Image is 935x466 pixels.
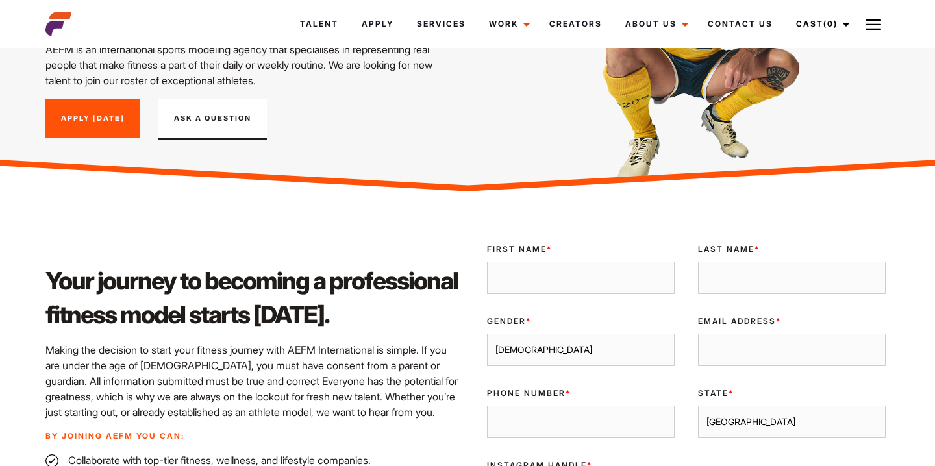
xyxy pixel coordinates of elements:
p: AEFM is an international sports modeling agency that specialises in representing real people that... [45,42,460,88]
label: First Name [487,243,675,255]
label: State [698,387,886,399]
a: Creators [538,6,614,42]
a: About Us [614,6,696,42]
img: cropped-aefm-brand-fav-22-square.png [45,11,71,37]
a: Talent [288,6,350,42]
a: Apply [DATE] [45,99,140,139]
label: Last Name [698,243,886,255]
a: Services [405,6,477,42]
a: Cast(0) [784,6,857,42]
img: Burger icon [866,17,881,32]
a: Work [477,6,538,42]
button: Ask A Question [158,99,267,140]
h2: Your journey to becoming a professional fitness model starts [DATE]. [45,264,460,332]
p: By joining AEFM you can: [45,430,460,442]
p: Making the decision to start your fitness journey with AEFM International is simple. If you are u... [45,342,460,420]
label: Phone Number [487,387,675,399]
label: Gender [487,315,675,327]
a: Contact Us [696,6,784,42]
a: Apply [350,6,405,42]
span: (0) [823,19,838,29]
label: Email Address [698,315,886,327]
